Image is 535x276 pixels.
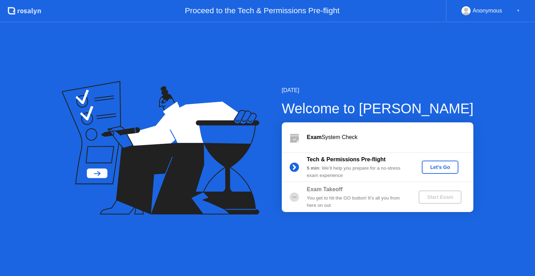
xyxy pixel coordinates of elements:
div: : We’ll help you prepare for a no-stress exam experience [307,165,407,179]
div: You get to hit the GO button! It’s all you from here on out [307,195,407,209]
button: Start Exam [419,190,462,204]
div: System Check [307,133,473,141]
div: Start Exam [421,194,459,200]
div: Let's Go [425,164,456,170]
b: Exam Takeoff [307,186,343,192]
b: Tech & Permissions Pre-flight [307,156,386,162]
div: Anonymous [473,6,502,15]
b: 5 min [307,165,319,171]
div: Welcome to [PERSON_NAME] [282,98,474,119]
div: ▼ [517,6,520,15]
button: Let's Go [422,161,458,174]
b: Exam [307,134,322,140]
div: [DATE] [282,86,474,95]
